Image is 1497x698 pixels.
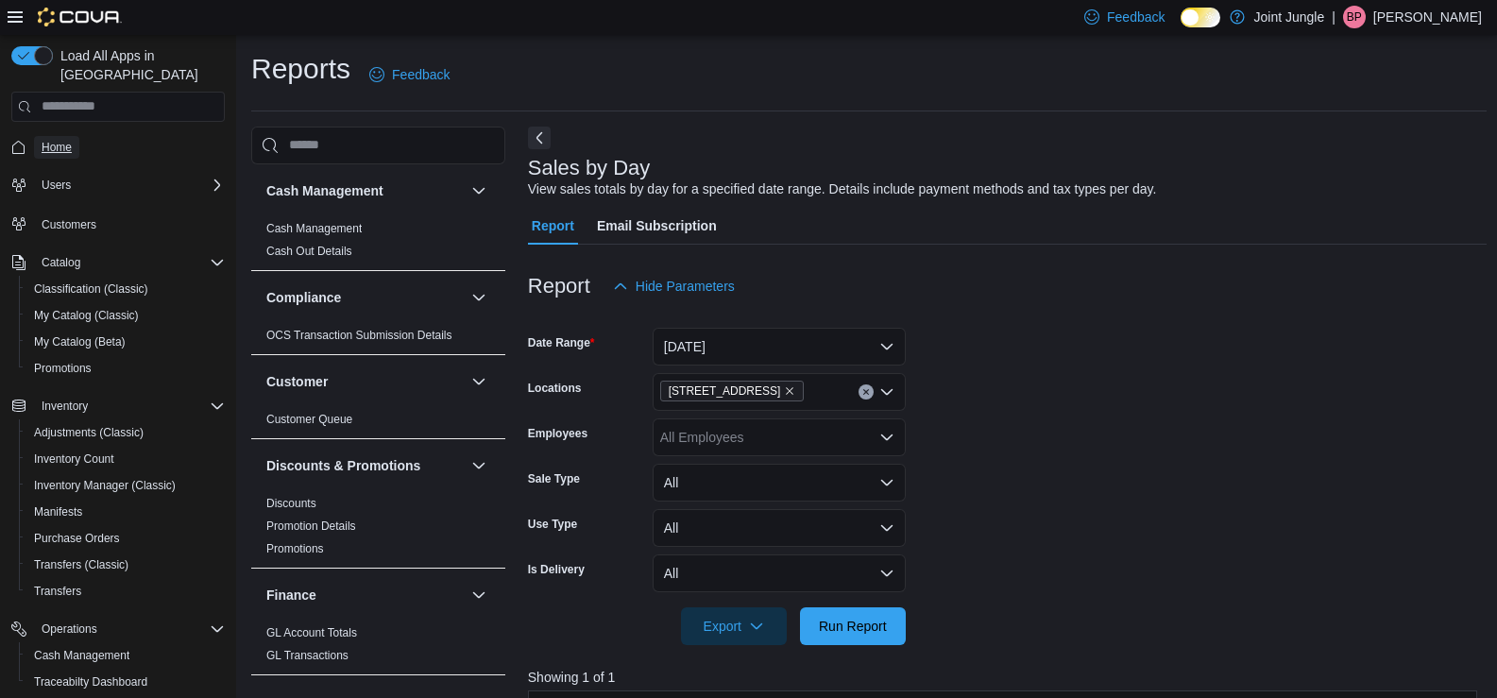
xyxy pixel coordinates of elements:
div: Compliance [251,324,505,354]
button: Inventory [4,393,232,419]
span: Classification (Classic) [26,278,225,300]
span: Promotion Details [266,519,356,534]
a: Transfers [26,580,89,603]
a: My Catalog (Classic) [26,304,146,327]
span: Purchase Orders [34,531,120,546]
button: Next [528,127,551,149]
button: Inventory [34,395,95,417]
button: Compliance [266,288,464,307]
button: Users [34,174,78,196]
span: Home [42,140,72,155]
button: Transfers (Classic) [19,552,232,578]
a: Customer Queue [266,413,352,426]
button: Open list of options [879,384,894,400]
h3: Finance [266,586,316,604]
h3: Customer [266,372,328,391]
p: | [1332,6,1335,28]
button: Operations [34,618,105,640]
a: Transfers (Classic) [26,553,136,576]
div: Finance [251,621,505,674]
button: Export [681,607,787,645]
span: Operations [42,621,97,637]
button: Discounts & Promotions [266,456,464,475]
span: Customers [42,217,96,232]
div: Bijal Patel [1343,6,1366,28]
a: Classification (Classic) [26,278,156,300]
span: GL Transactions [266,648,349,663]
span: OCS Transaction Submission Details [266,328,452,343]
p: [PERSON_NAME] [1373,6,1482,28]
button: Manifests [19,499,232,525]
button: Catalog [4,249,232,276]
span: Cash Management [26,644,225,667]
span: My Catalog (Beta) [26,331,225,353]
button: Transfers [19,578,232,604]
a: Promotions [266,542,324,555]
span: Inventory Count [26,448,225,470]
span: Catalog [42,255,80,270]
span: Adjustments (Classic) [34,425,144,440]
h3: Cash Management [266,181,383,200]
label: Date Range [528,335,595,350]
p: Joint Jungle [1254,6,1325,28]
span: Promotions [266,541,324,556]
div: Customer [251,408,505,438]
button: Customers [4,210,232,237]
button: Cash Management [266,181,464,200]
span: Load All Apps in [GEOGRAPHIC_DATA] [53,46,225,84]
a: GL Transactions [266,649,349,662]
h3: Compliance [266,288,341,307]
h3: Report [528,275,590,298]
button: Purchase Orders [19,525,232,552]
button: Promotions [19,355,232,382]
span: Email Subscription [597,207,717,245]
button: Finance [468,584,490,606]
a: Purchase Orders [26,527,128,550]
button: My Catalog (Classic) [19,302,232,329]
h3: Discounts & Promotions [266,456,420,475]
button: Compliance [468,286,490,309]
span: Hide Parameters [636,277,735,296]
div: Discounts & Promotions [251,492,505,568]
a: Feedback [362,56,457,94]
span: Inventory [42,399,88,414]
span: Inventory Count [34,451,114,467]
span: Customer Queue [266,412,352,427]
span: Traceabilty Dashboard [26,671,225,693]
a: OCS Transaction Submission Details [266,329,452,342]
button: Catalog [34,251,88,274]
a: Inventory Count [26,448,122,470]
button: Cash Management [468,179,490,202]
span: Inventory Manager (Classic) [34,478,176,493]
span: 187 Mill St. [660,381,805,401]
button: Hide Parameters [605,267,742,305]
a: Cash Out Details [266,245,352,258]
div: Cash Management [251,217,505,270]
button: Classification (Classic) [19,276,232,302]
label: Employees [528,426,587,441]
a: Inventory Manager (Classic) [26,474,183,497]
span: My Catalog (Classic) [26,304,225,327]
span: Catalog [34,251,225,274]
span: Inventory Manager (Classic) [26,474,225,497]
h1: Reports [251,50,350,88]
button: All [653,554,906,592]
button: My Catalog (Beta) [19,329,232,355]
span: Transfers (Classic) [26,553,225,576]
a: Manifests [26,501,90,523]
span: BP [1347,6,1362,28]
button: Users [4,172,232,198]
a: Cash Management [26,644,137,667]
button: Discounts & Promotions [468,454,490,477]
span: Adjustments (Classic) [26,421,225,444]
button: Open list of options [879,430,894,445]
span: Traceabilty Dashboard [34,674,147,689]
p: Showing 1 of 1 [528,668,1487,687]
a: Customers [34,213,104,236]
button: Operations [4,616,232,642]
button: Inventory Count [19,446,232,472]
span: GL Account Totals [266,625,357,640]
span: Feedback [392,65,450,84]
a: Adjustments (Classic) [26,421,151,444]
label: Use Type [528,517,577,532]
